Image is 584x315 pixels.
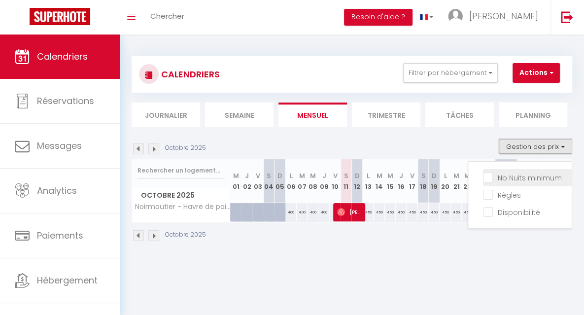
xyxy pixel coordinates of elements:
th: 09 [318,159,329,203]
div: 450 [462,203,473,221]
abbr: J [322,171,326,180]
span: Réservations [37,95,94,107]
span: Octobre 2025 [132,188,230,203]
th: 27 [517,159,528,203]
abbr: S [267,171,271,180]
th: 10 [330,159,341,203]
img: Super Booking [30,8,90,25]
th: 08 [308,159,318,203]
li: Mensuel [278,103,347,127]
div: 450 [451,203,462,221]
span: Hébergement [37,274,98,286]
th: 22 [462,159,473,203]
th: 02 [241,159,252,203]
th: 25 [495,159,506,203]
input: Rechercher un logement... [137,162,225,179]
div: 450 [396,203,407,221]
div: 400 [318,203,329,221]
th: 24 [484,159,495,203]
th: 03 [252,159,263,203]
abbr: S [344,171,348,180]
abbr: L [289,171,292,180]
span: [PERSON_NAME] [469,10,538,22]
abbr: L [444,171,447,180]
th: 23 [473,159,483,203]
span: Paiements [37,229,83,242]
abbr: V [333,171,337,180]
span: Noirmoutier - Havre de paix - Logement classé 5 étoiles [134,203,232,210]
abbr: V [256,171,260,180]
img: logout [561,11,573,23]
h3: CALENDRIERS [159,63,220,85]
div: 450 [418,203,429,221]
th: 12 [351,159,362,203]
th: 20 [440,159,450,203]
th: 31 [561,159,572,203]
div: 400 [308,203,318,221]
abbr: M [310,171,316,180]
img: ... [448,9,463,24]
div: 450 [374,203,384,221]
th: 30 [550,159,561,203]
button: Besoin d'aide ? [344,9,412,26]
th: 19 [429,159,440,203]
abbr: L [367,171,370,180]
abbr: M [453,171,459,180]
div: 450 [429,203,440,221]
li: Planning [499,103,567,127]
abbr: J [399,171,403,180]
th: 14 [374,159,384,203]
abbr: D [277,171,282,180]
th: 26 [506,159,516,203]
th: 18 [418,159,429,203]
abbr: S [421,171,425,180]
abbr: M [464,171,470,180]
th: 15 [385,159,396,203]
li: Journalier [132,103,200,127]
div: 450 [407,203,417,221]
button: Actions [513,63,560,83]
li: Trimestre [352,103,420,127]
abbr: V [410,171,414,180]
div: 400 [297,203,308,221]
th: 21 [451,159,462,203]
span: Chercher [150,11,184,21]
button: Gestion des prix [499,139,572,154]
div: 450 [440,203,450,221]
div: 450 [363,203,374,221]
th: 04 [264,159,275,203]
abbr: M [376,171,382,180]
li: Semaine [205,103,274,127]
button: Filtrer par hébergement [403,63,498,83]
div: 400 [285,203,296,221]
div: 450 [385,203,396,221]
th: 07 [297,159,308,203]
th: 11 [341,159,351,203]
abbr: J [245,171,249,180]
th: 05 [275,159,285,203]
abbr: D [432,171,437,180]
li: Tâches [425,103,494,127]
th: 16 [396,159,407,203]
th: 17 [407,159,417,203]
span: Messages [37,140,82,152]
p: Octobre 2025 [165,143,206,153]
abbr: D [355,171,360,180]
span: Calendriers [37,50,88,63]
th: 13 [363,159,374,203]
span: Analytics [37,184,77,197]
abbr: M [233,171,239,180]
p: Octobre 2025 [165,230,206,240]
th: 29 [539,159,550,203]
th: 01 [231,159,241,203]
abbr: M [387,171,393,180]
th: 28 [528,159,539,203]
abbr: M [299,171,305,180]
span: [PERSON_NAME] [337,203,362,221]
th: 06 [285,159,296,203]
